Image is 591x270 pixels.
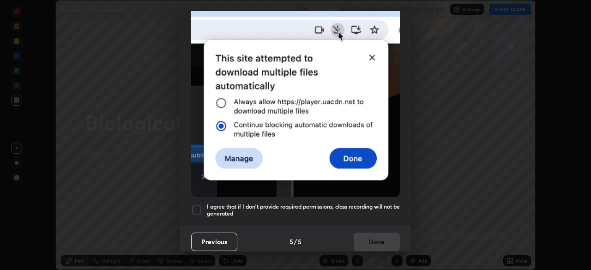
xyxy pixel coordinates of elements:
h4: 5 [289,237,293,246]
h4: / [294,237,297,246]
h4: 5 [298,237,302,246]
h5: I agree that if I don't provide required permissions, class recording will not be generated [207,203,400,217]
button: Previous [191,233,237,251]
